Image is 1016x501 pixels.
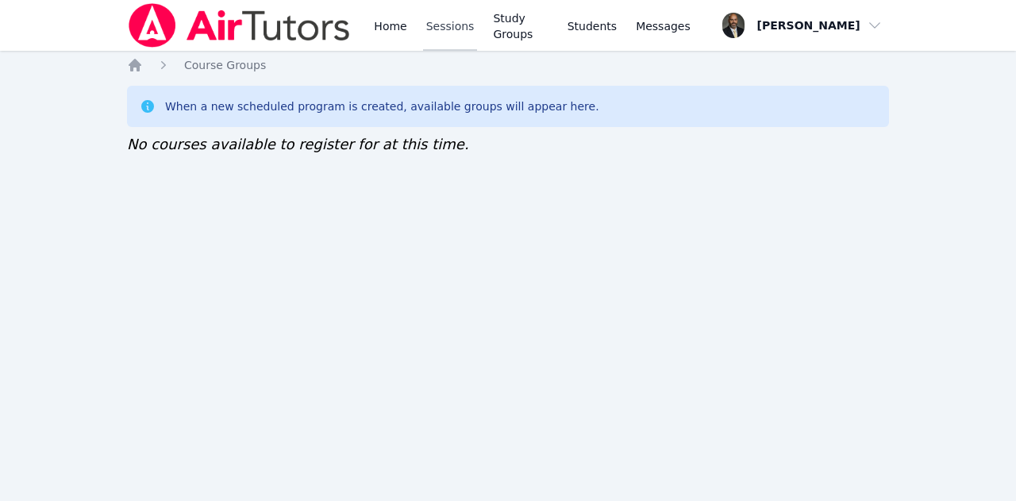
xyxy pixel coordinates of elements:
[636,18,691,34] span: Messages
[127,57,889,73] nav: Breadcrumb
[127,136,469,152] span: No courses available to register for at this time.
[165,98,599,114] div: When a new scheduled program is created, available groups will appear here.
[127,3,352,48] img: Air Tutors
[184,59,266,71] span: Course Groups
[184,57,266,73] a: Course Groups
